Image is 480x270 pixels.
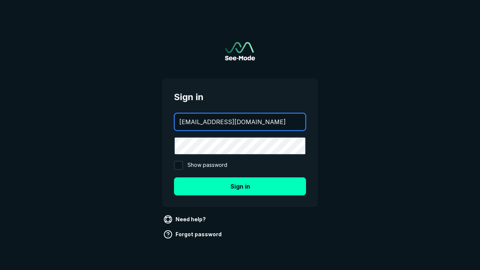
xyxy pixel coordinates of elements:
[187,161,227,170] span: Show password
[225,42,255,60] a: Go to sign in
[162,213,209,225] a: Need help?
[162,228,225,240] a: Forgot password
[225,42,255,60] img: See-Mode Logo
[175,114,305,130] input: your@email.com
[174,90,306,104] span: Sign in
[174,177,306,195] button: Sign in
